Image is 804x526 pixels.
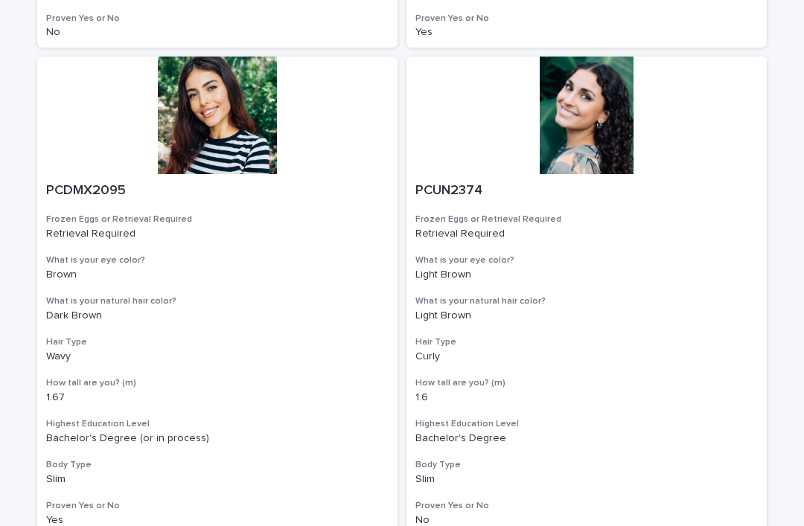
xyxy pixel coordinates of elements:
[415,228,758,240] p: Retrieval Required
[415,432,758,445] p: Bachelor's Degree
[415,500,758,512] h3: Proven Yes or No
[46,473,389,486] p: Slim
[415,336,758,348] h3: Hair Type
[415,214,758,225] h3: Frozen Eggs or Retrieval Required
[46,26,389,39] p: No
[415,473,758,486] p: Slim
[46,295,389,307] h3: What is your natural hair color?
[46,13,389,25] h3: Proven Yes or No
[46,214,389,225] h3: Frozen Eggs or Retrieval Required
[46,377,389,389] h3: How tall are you? (m)
[415,459,758,471] h3: Body Type
[415,309,758,322] p: Light Brown
[46,418,389,430] h3: Highest Education Level
[46,254,389,266] h3: What is your eye color?
[415,295,758,307] h3: What is your natural hair color?
[46,183,389,199] p: PCDMX2095
[415,377,758,389] h3: How tall are you? (m)
[46,269,389,281] p: Brown
[415,391,758,404] p: 1.6
[46,336,389,348] h3: Hair Type
[46,350,389,363] p: Wavy
[415,350,758,363] p: Curly
[415,269,758,281] p: Light Brown
[415,26,758,39] p: Yes
[415,13,758,25] h3: Proven Yes or No
[415,418,758,430] h3: Highest Education Level
[46,500,389,512] h3: Proven Yes or No
[415,254,758,266] h3: What is your eye color?
[46,432,389,445] p: Bachelor's Degree (or in process)
[46,459,389,471] h3: Body Type
[46,228,389,240] p: Retrieval Required
[415,183,758,199] p: PCUN2374
[46,391,389,404] p: 1.67
[46,309,389,322] p: Dark Brown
